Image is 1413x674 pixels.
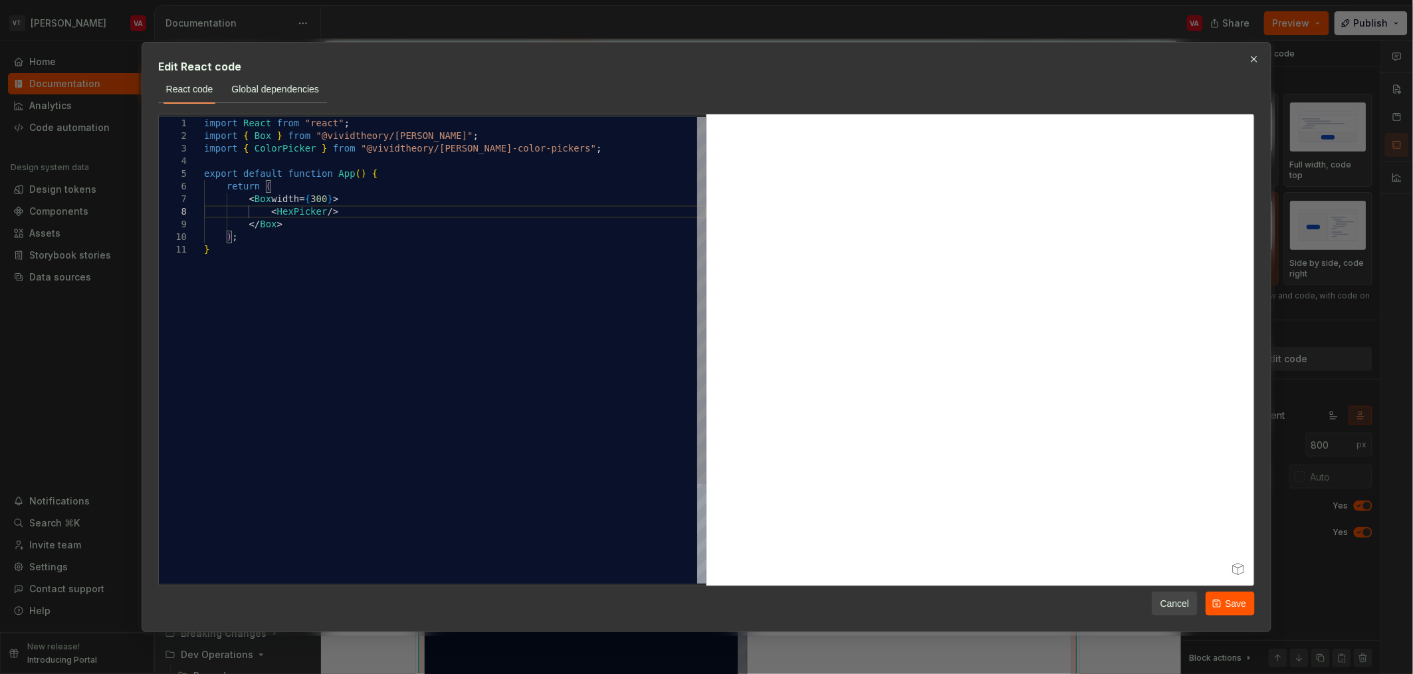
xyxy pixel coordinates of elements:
[299,193,304,204] span: =
[276,219,282,229] span: >
[249,193,254,204] span: <
[333,143,356,154] span: from
[159,155,187,168] div: 4
[254,143,316,154] span: ColorPicker
[271,193,299,204] span: width
[243,143,249,154] span: {
[231,82,319,96] span: Global dependencies
[327,206,338,217] span: />
[265,181,271,191] span: (
[355,168,360,179] span: (
[372,168,378,179] span: {
[1206,592,1255,616] button: Save
[204,118,238,128] span: import
[159,180,187,193] div: 6
[276,206,327,217] span: HexPicker
[159,142,187,155] div: 3
[204,143,238,154] span: import
[204,168,238,179] span: export
[304,118,344,128] span: "react"
[223,77,327,101] button: Global dependencies
[159,231,187,243] div: 10
[166,82,213,96] span: React code
[1228,559,1249,580] div: Open in CodeSandbox
[249,219,260,229] span: </
[232,231,237,242] span: ;
[159,218,187,231] div: 9
[327,193,332,204] span: }
[159,117,187,130] div: 1
[260,219,276,229] span: Box
[159,243,187,256] div: 11
[204,244,209,255] span: }
[159,205,187,218] div: 8
[473,130,478,141] span: ;
[243,168,282,179] span: default
[1225,597,1246,610] span: Save
[254,193,271,204] span: Box
[361,143,596,154] span: "@vividtheory/[PERSON_NAME]-color-pickers"
[333,193,338,204] span: >
[158,77,221,101] button: React code
[243,118,271,128] span: React
[226,181,260,191] span: return
[338,168,355,179] span: App
[310,193,327,204] span: 300
[158,74,221,102] div: React code
[204,130,238,141] span: import
[223,74,327,102] div: Global dependencies
[226,231,231,242] span: )
[322,143,327,154] span: }
[361,168,366,179] span: )
[344,118,349,128] span: ;
[304,193,310,204] span: {
[288,168,332,179] span: function
[243,130,249,141] span: {
[159,168,187,180] div: 5
[254,130,271,141] span: Box
[276,118,299,128] span: from
[159,193,187,205] div: 7
[288,130,310,141] span: from
[276,130,282,141] span: }
[159,130,187,142] div: 2
[596,143,601,154] span: ;
[271,206,276,217] span: <
[316,130,473,141] span: "@vividtheory/[PERSON_NAME]"
[1160,597,1190,610] span: Cancel
[158,58,1255,74] h2: Edit React code
[1152,592,1198,616] button: Cancel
